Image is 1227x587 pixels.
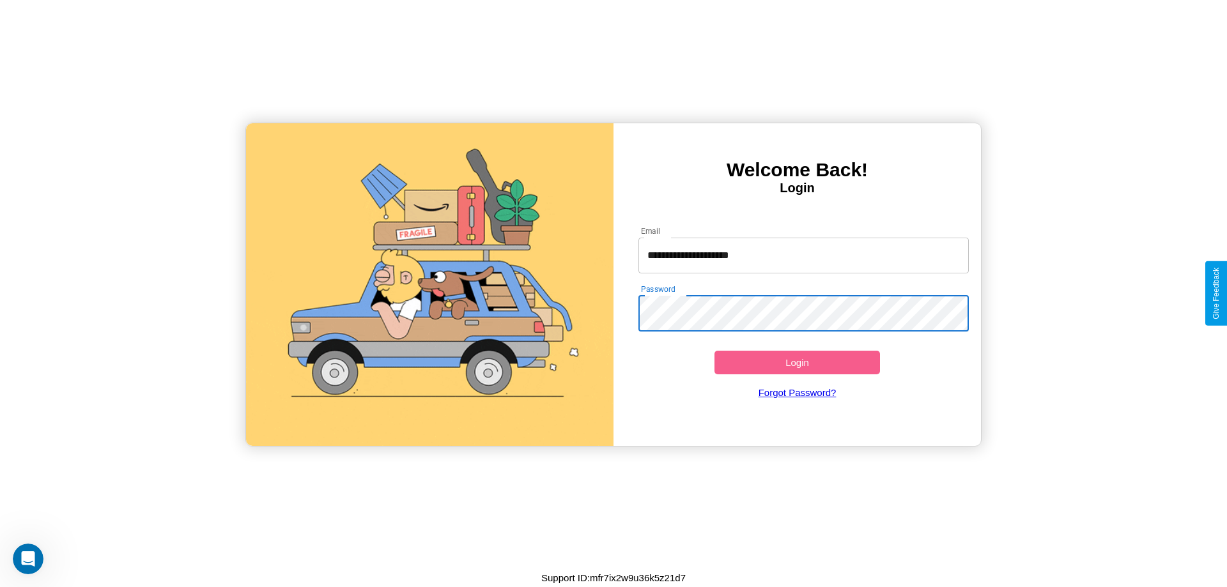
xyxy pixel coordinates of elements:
[641,225,661,236] label: Email
[613,181,981,195] h4: Login
[641,284,675,294] label: Password
[13,544,43,574] iframe: Intercom live chat
[246,123,613,446] img: gif
[714,351,880,374] button: Login
[541,569,686,586] p: Support ID: mfr7ix2w9u36k5z21d7
[1212,268,1221,319] div: Give Feedback
[613,159,981,181] h3: Welcome Back!
[632,374,963,411] a: Forgot Password?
